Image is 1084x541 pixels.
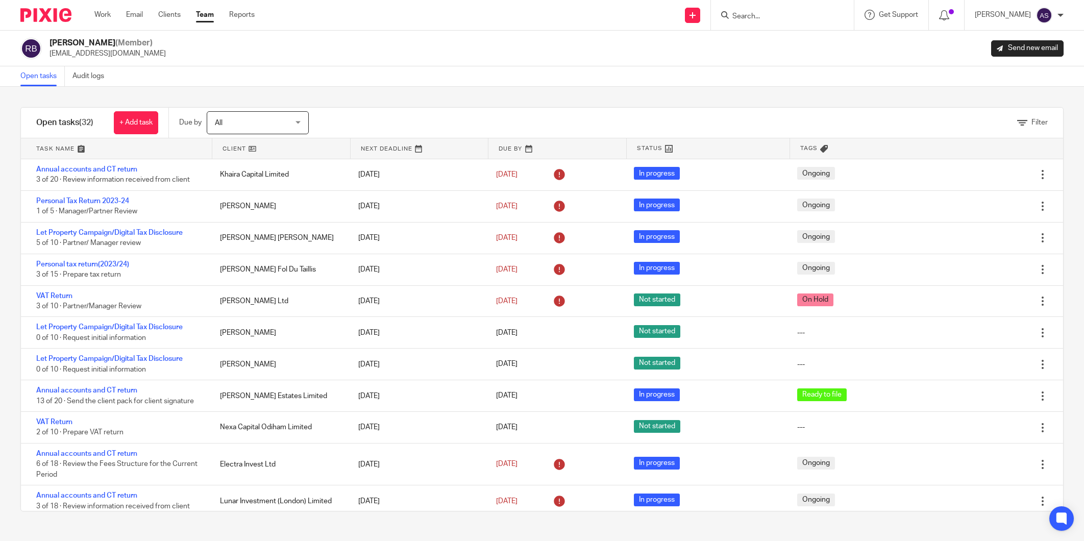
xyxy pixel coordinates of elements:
span: 13 of 20 · Send the client pack for client signature [36,398,194,405]
span: On Hold [797,293,833,306]
span: Not started [634,325,680,338]
a: Annual accounts and CT return [36,450,137,457]
span: [DATE] [496,498,518,505]
img: Pixie [20,8,71,22]
a: Let Property Campaign/Digital Tax Disclosure [36,324,183,331]
h1: Open tasks [36,117,93,128]
span: Ongoing [797,199,835,211]
span: 5 of 10 · Partner/ Manager review [36,239,141,247]
div: Lunar Investment (London) Limited [210,491,348,511]
div: [DATE] [348,354,486,375]
span: [DATE] [496,424,518,431]
span: (Member) [115,39,153,47]
div: [DATE] [348,491,486,511]
span: In progress [634,199,680,211]
span: 3 of 10 · Partner/Manager Review [36,303,141,310]
div: [DATE] [348,386,486,406]
div: [PERSON_NAME] [PERSON_NAME] [210,228,348,248]
span: 0 of 10 · Request initial information [36,366,146,373]
span: Ongoing [797,457,835,470]
span: Status [637,144,662,153]
span: Ongoing [797,230,835,243]
a: VAT Return [36,292,72,300]
span: Not started [634,357,680,370]
a: Work [94,10,111,20]
img: svg%3E [20,38,42,59]
div: --- [797,359,805,370]
a: Personal tax return(2023/24) [36,261,129,268]
span: 3 of 15 · Prepare tax return [36,271,121,278]
span: Ready to file [797,388,847,401]
span: In progress [634,457,680,470]
span: (32) [79,118,93,127]
span: 2 of 10 · Prepare VAT return [36,429,124,436]
div: [DATE] [348,164,486,185]
a: Audit logs [72,66,112,86]
div: [DATE] [348,454,486,475]
span: [DATE] [496,234,518,241]
a: Personal Tax Return 2023-24 [36,198,129,205]
div: [PERSON_NAME] [210,354,348,375]
div: [DATE] [348,196,486,216]
span: Ongoing [797,262,835,275]
a: + Add task [114,111,158,134]
a: Team [196,10,214,20]
span: [DATE] [496,203,518,210]
p: [EMAIL_ADDRESS][DOMAIN_NAME] [50,48,166,59]
span: 0 of 10 · Request initial information [36,334,146,341]
span: All [215,119,223,127]
span: 3 of 20 · Review information received from client [36,177,190,184]
span: [DATE] [496,298,518,305]
span: Ongoing [797,494,835,506]
div: [PERSON_NAME] Estates Limited [210,386,348,406]
a: Email [126,10,143,20]
div: [PERSON_NAME] [210,196,348,216]
span: [DATE] [496,392,518,400]
div: [DATE] [348,228,486,248]
div: Khaira Capital Limited [210,164,348,185]
div: [PERSON_NAME] Ltd [210,291,348,311]
span: Not started [634,420,680,433]
a: Clients [158,10,181,20]
a: Send new email [991,40,1064,57]
span: Not started [634,293,680,306]
span: In progress [634,388,680,401]
div: [DATE] [348,259,486,280]
span: In progress [634,262,680,275]
input: Search [731,12,823,21]
a: Reports [229,10,255,20]
h2: [PERSON_NAME] [50,38,166,48]
span: In progress [634,494,680,506]
img: svg%3E [1036,7,1052,23]
span: 1 of 5 · Manager/Partner Review [36,208,137,215]
span: [DATE] [496,329,518,336]
div: Electra Invest Ltd [210,454,348,475]
span: Tags [800,144,818,153]
span: [DATE] [496,461,518,468]
span: Ongoing [797,167,835,180]
span: 6 of 18 · Review the Fees Structure for the Current Period [36,461,198,479]
div: --- [797,422,805,432]
div: Nexa Capital Odiham Limited [210,417,348,437]
span: [DATE] [496,266,518,273]
a: Annual accounts and CT return [36,492,137,499]
span: In progress [634,230,680,243]
div: [PERSON_NAME] [210,323,348,343]
a: Annual accounts and CT return [36,387,137,394]
a: Open tasks [20,66,65,86]
div: --- [797,328,805,338]
span: Filter [1031,119,1048,126]
a: VAT Return [36,419,72,426]
span: [DATE] [496,361,518,368]
a: Let Property Campaign/Digital Tax Disclosure [36,229,183,236]
div: [DATE] [348,417,486,437]
span: Get Support [879,11,918,18]
span: [DATE] [496,171,518,178]
div: [PERSON_NAME] Fol Du Taillis [210,259,348,280]
a: Annual accounts and CT return [36,166,137,173]
p: Due by [179,117,202,128]
p: [PERSON_NAME] [975,10,1031,20]
span: In progress [634,167,680,180]
div: [DATE] [348,291,486,311]
div: [DATE] [348,323,486,343]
